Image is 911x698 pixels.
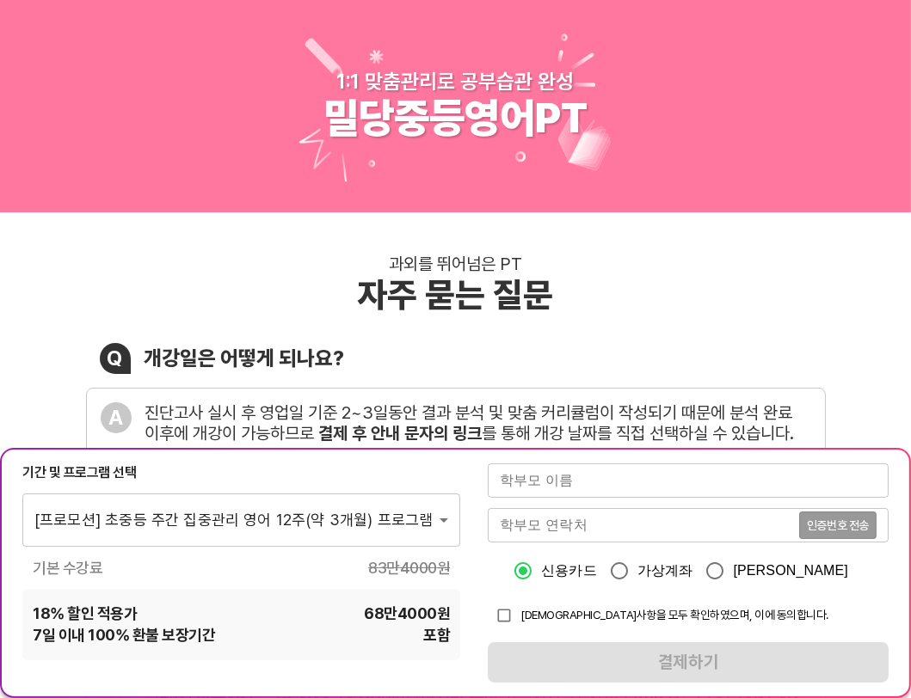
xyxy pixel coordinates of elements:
input: 학부모 연락처를 입력해주세요 [488,508,799,542]
div: 과외를 뛰어넘은 PT [389,254,522,274]
span: 7 일 이내 100% 환불 보장기간 [33,624,215,646]
span: 18 % 할인 적용가 [33,603,137,624]
span: 68만4000 원 [364,603,450,624]
div: 밀당중등영어PT [323,94,588,144]
div: 1:1 맞춤관리로 공부습관 완성 [337,69,575,94]
div: 진단고사 실시 후 영업일 기준 2~3일동안 결과 분석 및 맞춤 커리큘럼이 작성되기 때문에 분석 완료 이후에 개강이 가능하므로 를 통해 개강 날짜를 직접 선택하실 수 있습니다. [145,402,811,444]
span: 가상계좌 [637,560,693,581]
b: 결제 후 안내 문자의 링크 [319,423,483,444]
div: Q [100,343,131,374]
div: 기간 및 프로그램 선택 [22,463,460,482]
div: 자주 묻는 질문 [358,274,554,315]
span: 기본 수강료 [33,557,102,579]
div: A [101,402,132,433]
span: [DEMOGRAPHIC_DATA]사항을 모두 확인하였으며, 이에 동의합니다. [520,608,828,621]
input: 학부모 이름을 입력해주세요 [488,463,889,498]
span: [PERSON_NAME] [733,560,848,581]
div: 개강일은 어떻게 되나요? [145,346,345,370]
span: 83만4000 원 [368,557,450,579]
span: 포함 [423,624,450,646]
span: 신용카드 [541,560,597,581]
div: [프로모션] 초중등 주간 집중관리 영어 12주(약 3개월) 프로그램 [22,493,460,546]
